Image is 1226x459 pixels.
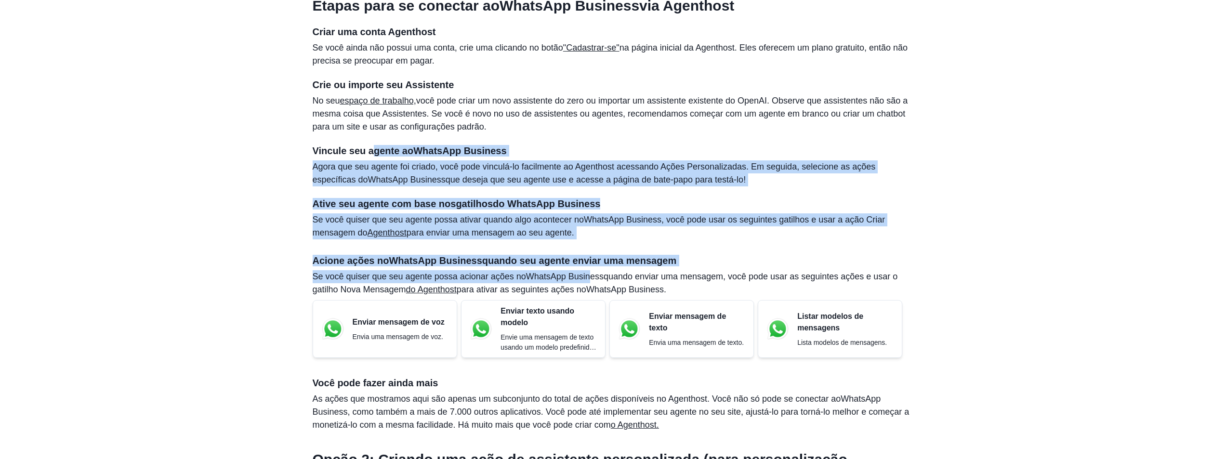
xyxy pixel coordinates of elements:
[649,339,744,346] font: Envia uma mensagem de texto.
[313,272,898,294] font: quando enviar uma mensagem, você pode usar as seguintes ações e usar o gatilho Nova Mensagem
[407,228,574,237] font: para enviar uma mensagem ao seu agente.
[649,312,726,332] font: Enviar mensagem de texto
[353,333,443,341] font: Envia uma mensagem de voz.
[313,394,841,404] font: As ações que mostramos aqui são apenas um subconjunto do total de ações disponíveis no Agenthost....
[313,96,908,131] font: você pode criar um novo assistente do zero ou importar um assistente existente do OpenAI. Observe...
[797,339,887,346] font: Lista modelos de mensagens.
[457,285,586,294] font: para ativar as seguintes ações no
[313,26,436,37] font: Criar uma conta Agenthost
[493,198,600,209] font: do WhatsApp Business
[413,145,506,156] font: WhatsApp Business
[313,272,526,281] font: Se você quiser que seu agente possa acionar ações no
[456,198,493,209] font: gatilhos
[797,312,863,332] font: Listar modelos de mensagens
[321,317,345,341] img: Logotipo do WhatsApp Business
[618,317,642,341] img: Logotipo do WhatsApp Business
[313,198,456,209] font: Ative seu agente com base nos
[313,255,389,266] font: Acione ações no
[313,145,414,156] font: Vincule seu agente ao
[313,162,876,184] font: Agora que seu agente foi criado, você pode vinculá-lo facilmente ao Agenthost acessando Ações Per...
[563,43,620,52] a: "Cadastrar-se"
[482,255,676,266] font: quando seu agente enviar uma mensagem
[313,407,910,430] font: , como também a mais de 7.000 outros aplicativos. Você pode até implementar seu agente no seu sit...
[313,215,584,224] font: Se você quiser que seu agente possa ativar quando algo acontecer no
[313,79,454,90] font: Crie ou importe seu Assistente
[368,228,407,237] a: Agenthost
[353,318,445,326] font: Enviar mensagem de voz
[368,175,446,184] font: WhatsApp Business
[664,285,666,294] font: .
[766,317,790,341] img: Logotipo do WhatsApp Business
[406,285,457,294] a: do Agenthost
[313,43,563,52] font: Se você ainda não possui uma conta, crie uma clicando no botão
[526,272,604,281] font: WhatsApp Business
[501,307,574,327] font: Enviar texto usando modelo
[584,215,661,224] font: WhatsApp Business
[313,378,438,388] font: Você pode fazer ainda mais
[313,96,340,105] font: No seu
[469,317,493,341] img: Logotipo do WhatsApp Business
[586,285,664,294] font: WhatsApp Business
[611,420,659,430] a: o Agenthost.
[501,333,596,371] font: Envie uma mensagem de texto usando um modelo predefinido. As variáveis ​​podem ser enviadas apena...
[389,255,482,266] font: WhatsApp Business
[340,96,416,105] a: espaço de trabalho,
[446,175,746,184] font: que deseja que seu agente use e acesse a página de bate-papo para testá-lo!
